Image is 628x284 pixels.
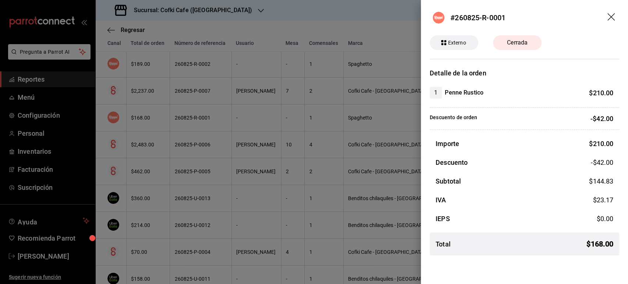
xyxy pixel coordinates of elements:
[436,214,450,224] h3: IEPS
[607,13,616,22] button: drag
[596,215,613,223] span: $ 0.00
[450,12,505,23] div: #260825-R-0001
[436,239,451,249] h3: Total
[436,176,461,186] h3: Subtotal
[586,238,613,249] span: $ 168.00
[430,68,619,78] h3: Detalle de la orden
[445,39,469,47] span: Externo
[436,157,468,167] h3: Descuento
[589,89,613,97] span: $ 210.00
[430,88,442,97] span: 1
[590,114,613,124] p: -$42.00
[593,196,613,204] span: $ 23.17
[589,140,613,148] span: $ 210.00
[436,139,459,149] h3: Importe
[445,88,483,97] h4: Penne Rustico
[591,157,613,167] span: -$42.00
[589,177,613,185] span: $ 144.83
[503,38,532,47] span: Cerrada
[430,114,477,124] p: Descuento de orden
[436,195,446,205] h3: IVA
